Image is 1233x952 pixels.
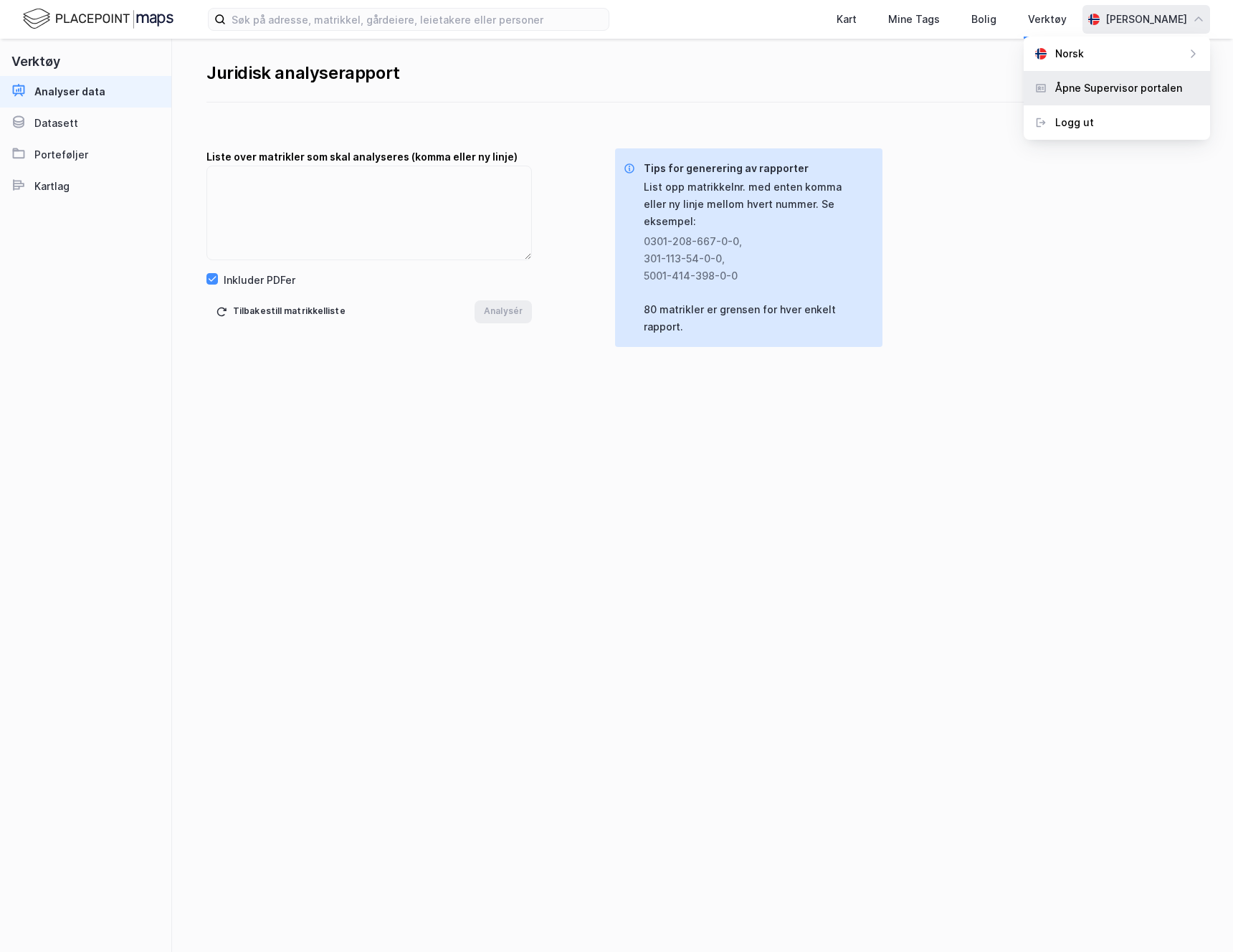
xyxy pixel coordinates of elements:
[1105,11,1187,28] div: [PERSON_NAME]
[34,83,105,100] div: Analyser data
[1055,80,1182,97] div: Åpne Supervisor portalen
[224,272,295,289] div: Inkluder PDFer
[644,233,860,250] div: 0301-208-667-0-0 ,
[206,148,532,166] div: Liste over matrikler som skal analyseres (komma eller ny linje)
[206,300,355,323] button: Tilbakestill matrikkelliste
[1055,114,1094,131] div: Logg ut
[1161,883,1233,952] iframe: Chat Widget
[644,267,860,285] div: 5001-414-398-0-0
[837,11,857,28] div: Kart
[644,250,860,267] div: 301-113-54-0-0 ,
[644,178,871,335] div: List opp matrikkelnr. med enten komma eller ny linje mellom hvert nummer. Se eksempel: 80 matrikl...
[1161,883,1233,952] div: Kontrollprogram for chat
[971,11,996,28] div: Bolig
[34,146,88,163] div: Porteføljer
[206,62,1199,85] div: Juridisk analyserapport
[23,6,173,32] img: logo.f888ab2527a4732fd821a326f86c7f29.svg
[34,178,70,195] div: Kartlag
[1055,45,1084,62] div: Norsk
[34,115,78,132] div: Datasett
[226,9,609,30] input: Søk på adresse, matrikkel, gårdeiere, leietakere eller personer
[888,11,940,28] div: Mine Tags
[1028,11,1067,28] div: Verktøy
[644,160,871,177] div: Tips for generering av rapporter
